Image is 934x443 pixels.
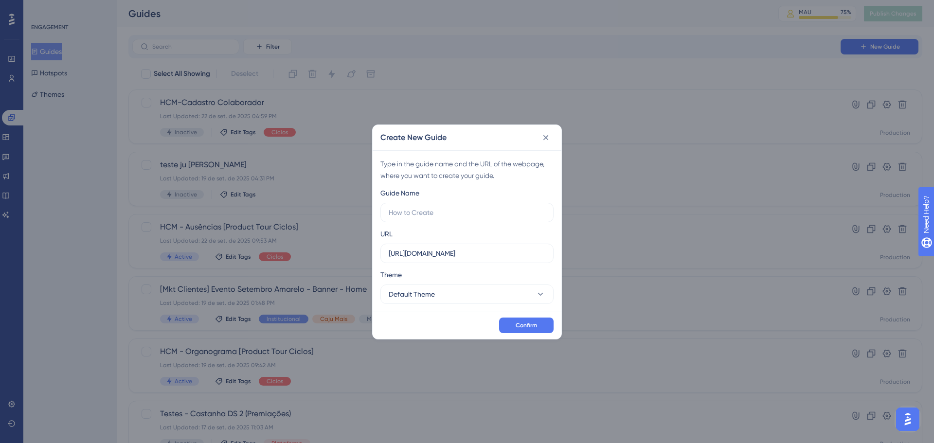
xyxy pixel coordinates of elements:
[893,405,922,434] iframe: UserGuiding AI Assistant Launcher
[380,187,419,199] div: Guide Name
[389,207,545,218] input: How to Create
[380,132,447,143] h2: Create New Guide
[516,321,537,329] span: Confirm
[380,228,393,240] div: URL
[380,269,402,281] span: Theme
[389,248,545,259] input: https://www.example.com
[389,288,435,300] span: Default Theme
[23,2,61,14] span: Need Help?
[380,158,554,181] div: Type in the guide name and the URL of the webpage, where you want to create your guide.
